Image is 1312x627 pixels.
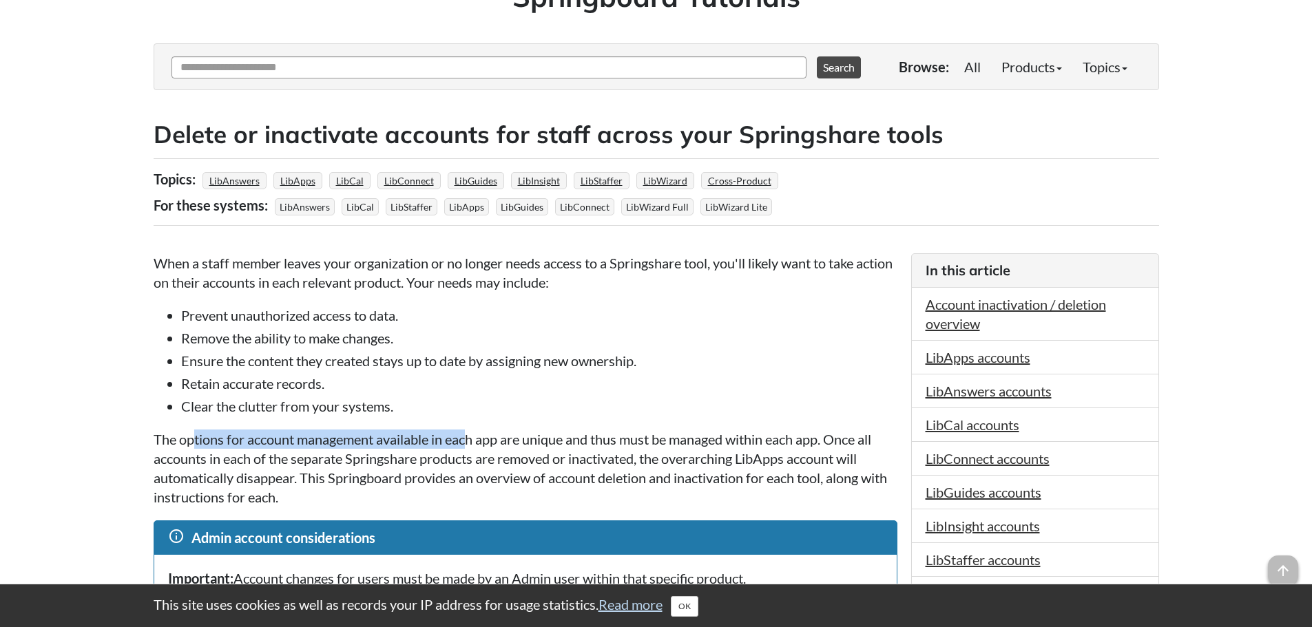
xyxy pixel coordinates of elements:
[671,596,698,617] button: Close
[926,518,1040,534] a: LibInsight accounts
[1268,555,1298,586] span: arrow_upward
[926,551,1041,568] a: LibStaffer accounts
[899,57,949,76] p: Browse:
[140,595,1173,617] div: This site uses cookies as well as records your IP address for usage statistics.
[926,450,1050,467] a: LibConnect accounts
[444,198,489,215] span: LibApps
[207,171,262,191] a: LibAnswers
[154,192,271,218] div: For these systems:
[181,351,897,370] li: Ensure the content they created stays up to date by assigning new ownership.
[382,171,436,191] a: LibConnect
[334,171,366,191] a: LibCal
[641,171,689,191] a: LibWizard
[598,596,663,613] a: Read more
[817,56,861,78] button: Search
[579,171,625,191] a: LibStaffer
[954,53,991,81] a: All
[275,198,335,215] span: LibAnswers
[1072,53,1138,81] a: Topics
[555,198,614,215] span: LibConnect
[168,570,233,586] strong: Important:
[154,253,897,292] p: When a staff member leaves your organization or no longer needs access to a Springshare tool, you...
[181,374,897,393] li: Retain accurate records.
[452,171,499,191] a: LibGuides
[386,198,437,215] span: LibStaffer
[181,328,897,348] li: Remove the ability to make changes.
[621,198,694,215] span: LibWizard Full
[926,484,1041,500] a: LibGuides accounts
[991,53,1072,81] a: Products
[154,429,897,507] p: The options for account management available in each app are unique and thus must be managed with...
[191,529,375,546] span: Admin account considerations
[706,171,773,191] a: Cross-Product
[342,198,379,215] span: LibCal
[926,261,1145,280] h3: In this article
[926,349,1030,365] a: LibApps accounts
[154,118,1159,151] h2: Delete or inactivate accounts for staff across your Springshare tools
[181,306,897,325] li: Prevent unauthorized access to data.
[1268,557,1298,573] a: arrow_upward
[154,166,199,192] div: Topics:
[168,528,185,544] span: info
[926,296,1106,332] a: Account inactivation / deletion overview
[496,198,548,215] span: LibGuides
[181,396,897,416] li: Clear the clutter from your systems.
[926,383,1052,399] a: LibAnswers accounts
[926,416,1019,433] a: LibCal accounts
[278,171,317,191] a: LibApps
[168,568,883,588] p: Account changes for users must be made by an Admin user within that specific product.
[700,198,772,215] span: LibWizard Lite
[516,171,562,191] a: LibInsight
